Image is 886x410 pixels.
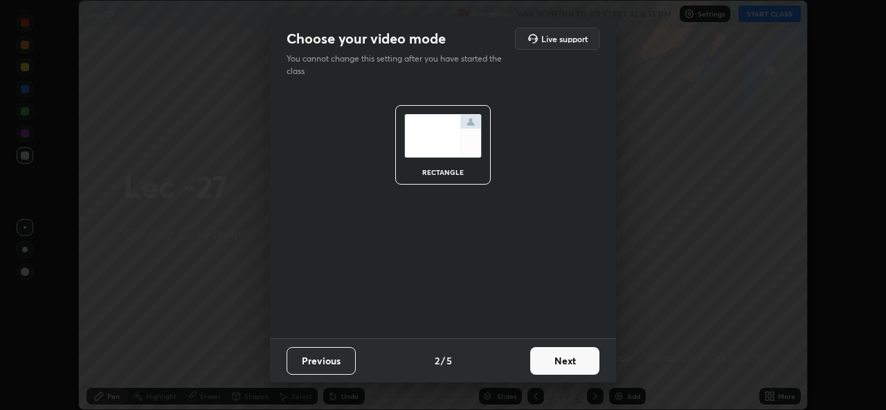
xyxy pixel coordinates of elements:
[415,169,471,176] div: rectangle
[446,353,452,368] h4: 5
[404,114,482,158] img: normalScreenIcon.ae25ed63.svg
[287,53,511,77] p: You cannot change this setting after you have started the class
[530,347,599,375] button: Next
[287,347,356,375] button: Previous
[541,35,588,43] h5: Live support
[441,353,445,368] h4: /
[287,30,446,48] h2: Choose your video mode
[435,353,440,368] h4: 2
